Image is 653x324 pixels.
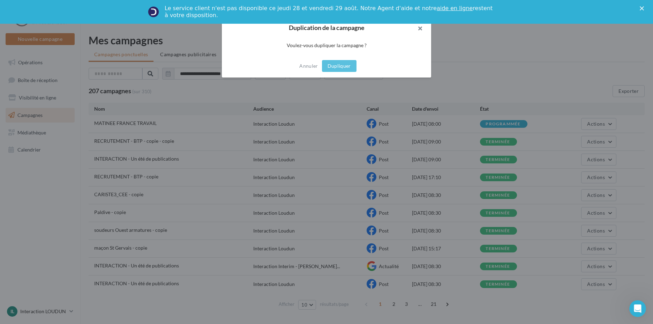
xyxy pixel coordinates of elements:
button: Annuler [297,62,321,70]
div: Fermer [640,6,647,10]
div: Voulez-vous dupliquer la campagne ? [233,42,420,49]
div: Le service client n'est pas disponible ce jeudi 28 et vendredi 29 août. Notre Agent d'aide et not... [165,5,494,19]
iframe: Intercom live chat [629,300,646,317]
h2: Duplication de la campagne [233,24,420,31]
button: Dupliquer [322,60,356,72]
a: aide en ligne [437,5,473,12]
img: Profile image for Service-Client [148,6,159,17]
